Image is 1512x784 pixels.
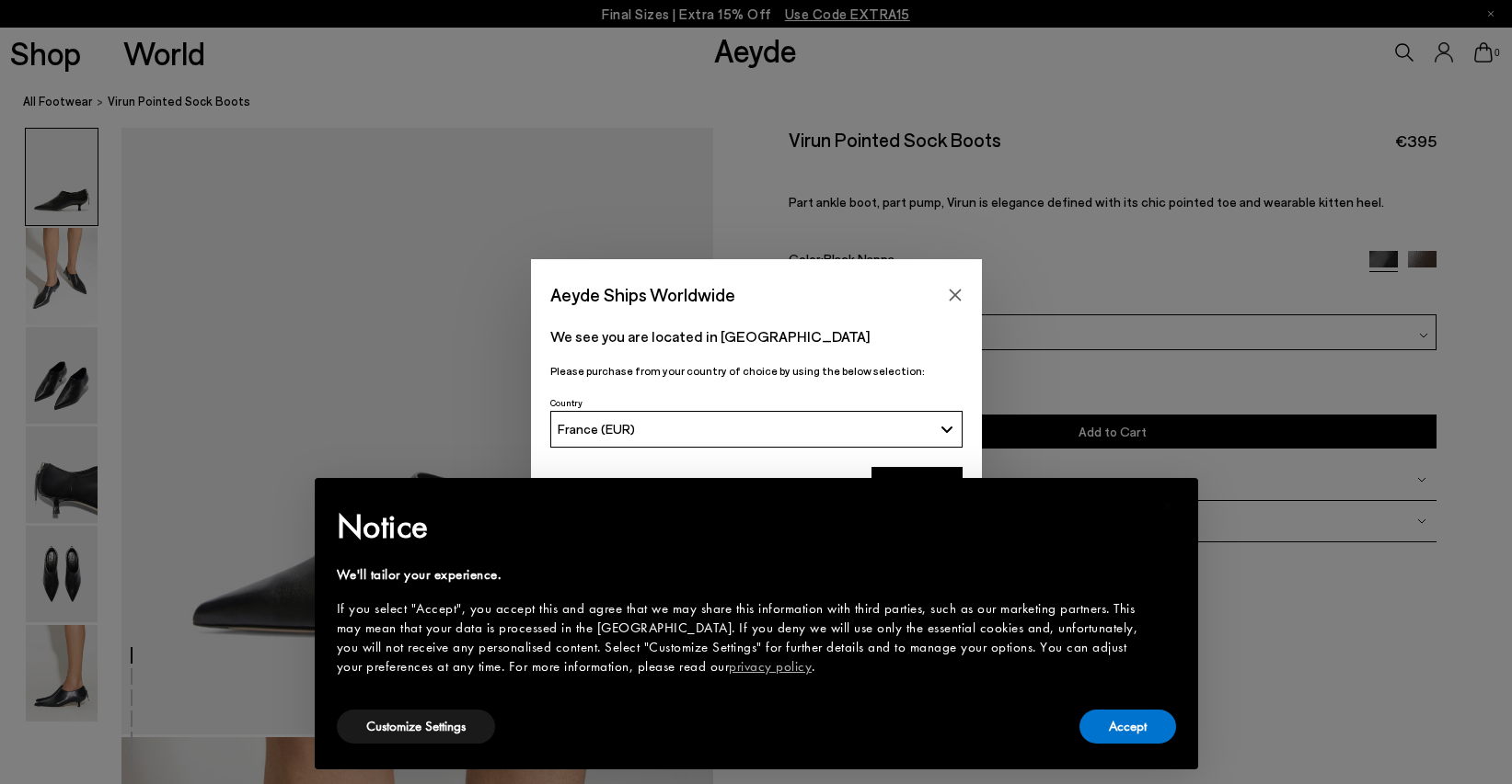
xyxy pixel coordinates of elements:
div: We'll tailor your experience. [337,565,1147,585]
a: privacy policy [729,657,812,676]
div: If you select "Accept", you accept this and agree that we may share this information with third p... [337,599,1147,676]
span: × [1162,491,1174,519]
span: Aeyde Ships Worldwide [550,278,735,311]
p: Please purchase from your country of choice by using the below selection: [550,362,963,380]
button: Customize Settings [337,710,495,744]
button: Close this notice [1147,483,1191,528]
span: Country [550,397,583,408]
h2: Notice [337,503,1147,551]
p: We see you are located in [GEOGRAPHIC_DATA] [550,325,963,347]
button: Accept [1079,710,1176,744]
span: France (EUR) [558,421,635,437]
button: Close [941,281,969,309]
